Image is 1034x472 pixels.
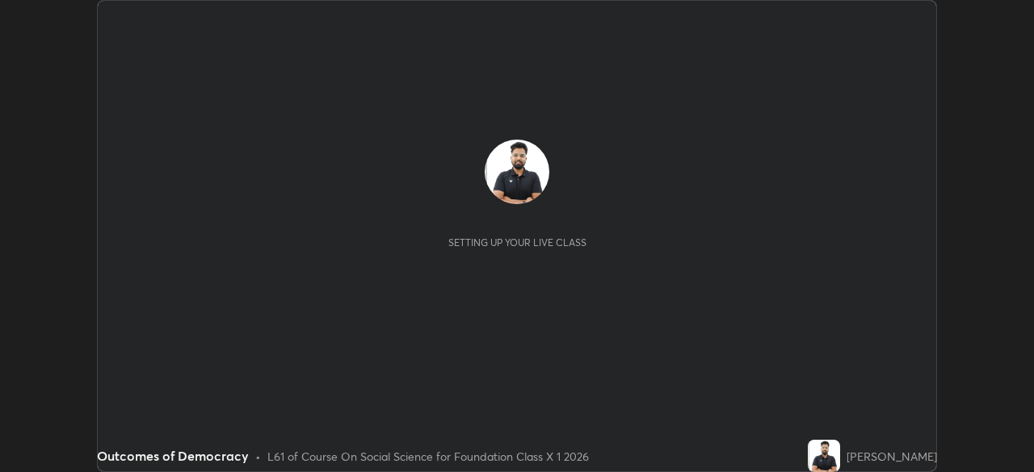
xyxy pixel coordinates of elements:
[255,448,261,465] div: •
[267,448,589,465] div: L61 of Course On Social Science for Foundation Class X 1 2026
[97,446,249,466] div: Outcomes of Democracy
[448,236,586,249] div: Setting up your live class
[485,140,549,204] img: 54be91a338354642bd9354b8925e57c4.jpg
[808,440,840,472] img: 54be91a338354642bd9354b8925e57c4.jpg
[847,448,937,465] div: [PERSON_NAME]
